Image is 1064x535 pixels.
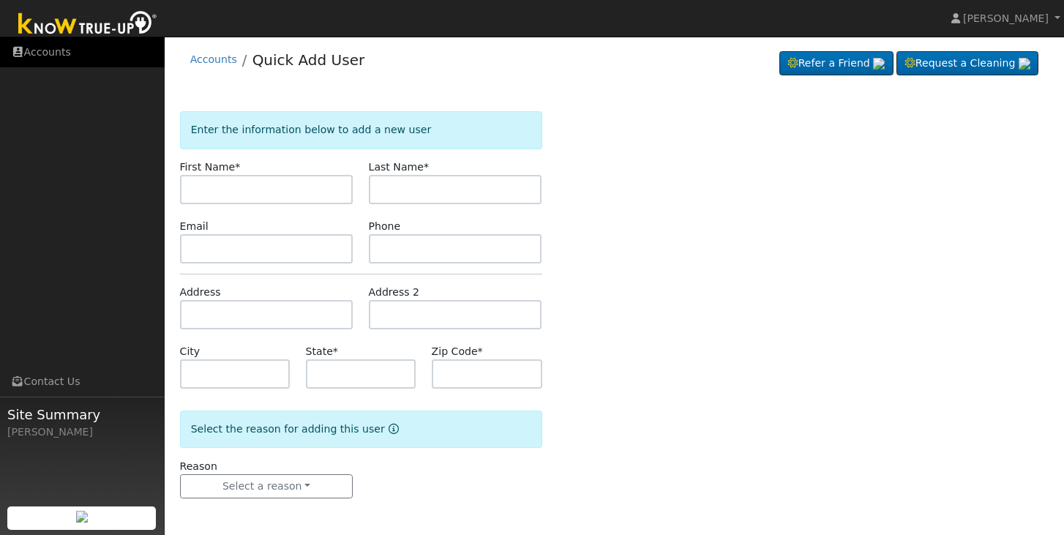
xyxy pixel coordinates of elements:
span: Required [333,345,338,357]
span: Required [235,161,240,173]
a: Request a Cleaning [896,51,1038,76]
button: Select a reason [180,474,353,499]
a: Quick Add User [252,51,365,69]
div: Select the reason for adding this user [180,411,542,448]
a: Accounts [190,53,237,65]
img: retrieve [873,58,885,70]
label: City [180,344,201,359]
label: Address 2 [369,285,420,300]
label: Reason [180,459,217,474]
label: Phone [369,219,401,234]
label: State [306,344,338,359]
span: Required [478,345,483,357]
img: retrieve [1019,58,1030,70]
div: [PERSON_NAME] [7,424,157,440]
span: Site Summary [7,405,157,424]
label: First Name [180,160,241,175]
a: Refer a Friend [779,51,893,76]
img: Know True-Up [11,8,165,41]
div: Enter the information below to add a new user [180,111,542,149]
label: Last Name [369,160,429,175]
label: Address [180,285,221,300]
a: Reason for new user [385,423,399,435]
span: Required [424,161,429,173]
label: Zip Code [432,344,483,359]
label: Email [180,219,209,234]
span: [PERSON_NAME] [963,12,1049,24]
img: retrieve [76,511,88,523]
